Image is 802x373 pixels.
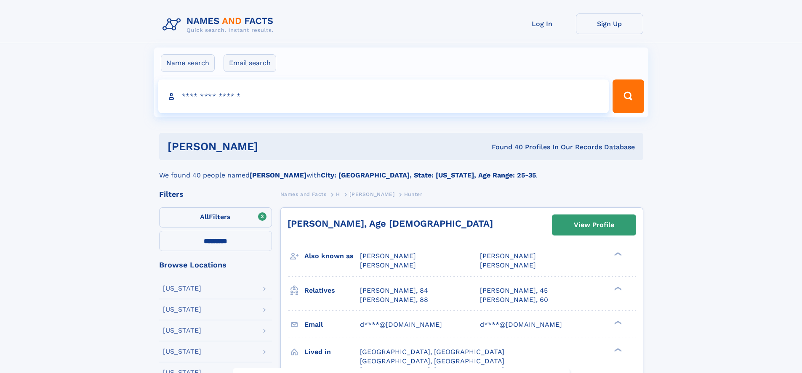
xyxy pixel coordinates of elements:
[200,213,209,221] span: All
[159,261,272,269] div: Browse Locations
[304,283,360,298] h3: Relatives
[552,215,636,235] a: View Profile
[288,218,493,229] a: [PERSON_NAME], Age [DEMOGRAPHIC_DATA]
[250,171,306,179] b: [PERSON_NAME]
[404,191,423,197] span: Hunter
[161,54,215,72] label: Name search
[612,286,622,291] div: ❯
[304,317,360,332] h3: Email
[612,347,622,352] div: ❯
[612,320,622,325] div: ❯
[349,189,394,199] a: [PERSON_NAME]
[360,252,416,260] span: [PERSON_NAME]
[360,357,504,365] span: [GEOGRAPHIC_DATA], [GEOGRAPHIC_DATA]
[159,190,272,198] div: Filters
[158,79,609,113] input: search input
[304,249,360,263] h3: Also known as
[576,13,643,34] a: Sign Up
[336,189,340,199] a: H
[336,191,340,197] span: H
[613,79,644,113] button: Search Button
[304,345,360,359] h3: Lived in
[163,306,201,313] div: [US_STATE]
[159,160,643,180] div: We found 40 people named with .
[360,261,416,269] span: [PERSON_NAME]
[375,143,635,152] div: Found 40 Profiles In Our Records Database
[224,54,276,72] label: Email search
[360,286,428,295] a: [PERSON_NAME], 84
[480,295,548,304] a: [PERSON_NAME], 60
[163,285,201,292] div: [US_STATE]
[321,171,536,179] b: City: [GEOGRAPHIC_DATA], State: [US_STATE], Age Range: 25-35
[163,327,201,334] div: [US_STATE]
[480,261,536,269] span: [PERSON_NAME]
[163,348,201,355] div: [US_STATE]
[159,13,280,36] img: Logo Names and Facts
[612,251,622,257] div: ❯
[360,348,504,356] span: [GEOGRAPHIC_DATA], [GEOGRAPHIC_DATA]
[360,295,428,304] a: [PERSON_NAME], 88
[349,191,394,197] span: [PERSON_NAME]
[280,189,327,199] a: Names and Facts
[168,141,375,152] h1: [PERSON_NAME]
[480,252,536,260] span: [PERSON_NAME]
[480,286,548,295] a: [PERSON_NAME], 45
[574,215,614,235] div: View Profile
[509,13,576,34] a: Log In
[159,207,272,228] label: Filters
